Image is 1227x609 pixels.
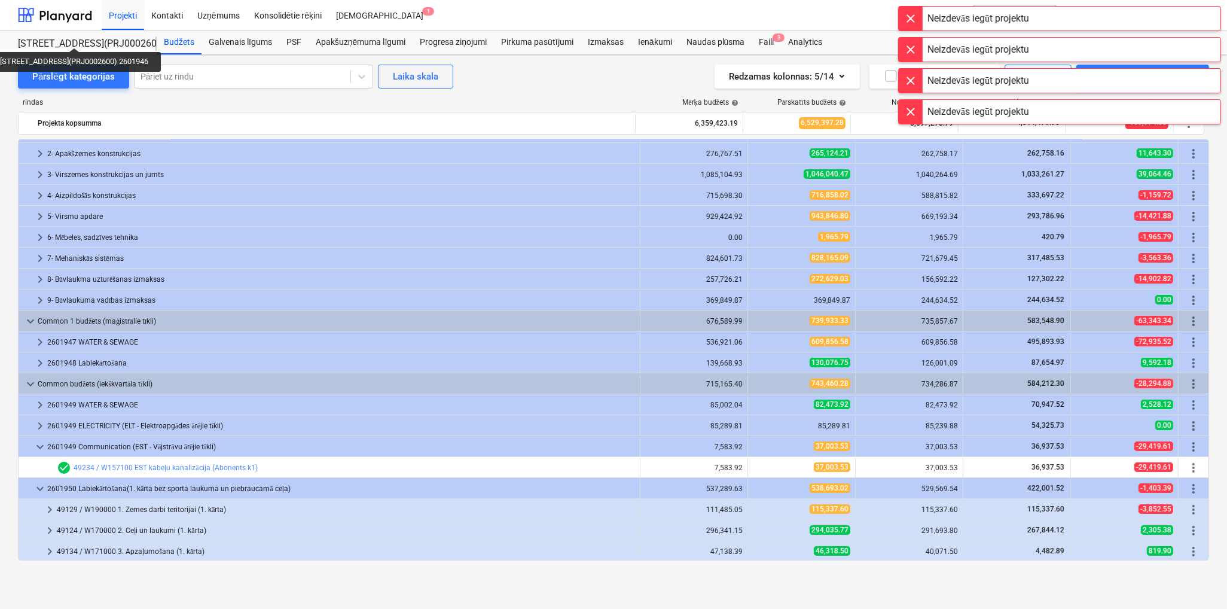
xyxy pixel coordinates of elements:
span: 130,076.75 [810,358,850,367]
span: 1,965.79 [818,232,850,242]
div: Faili [752,31,781,54]
div: 115,337.60 [860,506,958,514]
button: Laika skala [378,65,453,89]
span: keyboard_arrow_right [33,335,47,349]
span: keyboard_arrow_right [33,398,47,412]
span: keyboard_arrow_right [33,419,47,433]
div: 7,583.92 [645,443,743,451]
span: keyboard_arrow_right [33,209,47,224]
span: Vairāk darbību [1186,523,1201,538]
span: Vairāk darbību [1186,230,1201,245]
div: 9- Būvlaukuma vadības izmaksas [47,291,635,310]
span: 37,003.53 [814,462,850,472]
div: Common 1 budžets (maģistrālie tīkli) [38,312,635,331]
span: keyboard_arrow_down [23,377,38,391]
span: keyboard_arrow_right [33,230,47,245]
span: Vairāk darbību [1186,147,1201,161]
span: 37,003.53 [814,441,850,451]
div: Pārskatīts budžets [777,98,846,107]
span: Vairāk darbību [1186,419,1201,433]
button: Eksportēt [1005,65,1072,89]
div: Neizdevās iegūt projektu [927,105,1029,119]
span: 294,035.77 [810,525,850,535]
div: 929,424.92 [645,212,743,221]
span: 420.79 [1040,233,1066,241]
div: 0.00 [645,233,743,242]
span: -29,419.61 [1134,441,1173,451]
span: help [729,99,738,106]
div: [DEMOGRAPHIC_DATA] izmaksas [944,98,1061,107]
a: Analytics [781,31,829,54]
div: Noslēgtie līgumi [892,98,954,107]
span: 127,302.22 [1026,275,1066,283]
div: 6,359,423.19 [640,114,738,133]
span: 265,124.21 [810,148,850,158]
span: keyboard_arrow_down [33,440,47,454]
span: 1 [422,7,434,16]
div: 1,965.79 [860,233,958,242]
a: PSF [279,31,309,54]
span: Vairāk darbību [1186,544,1201,559]
span: Vairāk darbību [1186,482,1201,496]
div: [STREET_ADDRESS](PRJ0002600) 2601946 [18,38,142,50]
div: Mērķa budžets [682,98,738,107]
div: 5- Virsmu apdare [47,207,635,226]
a: Budžets [157,31,202,54]
div: 126,001.09 [860,359,958,367]
button: Pievienot rindas vienumu [1076,65,1209,89]
a: 49234 / W157100 EST kabeļu kanalizācija (Abonents k1) [74,464,258,472]
div: 2601949 ELECTRICITY (ELT - Elektroapgādes ārējie tīkli) [47,416,635,436]
a: Galvenais līgums [202,31,279,54]
div: 139,668.93 [645,359,743,367]
div: 37,003.53 [860,443,958,451]
span: Vairāk darbību [1186,251,1201,266]
a: Apakšuzņēmuma līgumi [309,31,413,54]
span: Vairāk darbību [1186,335,1201,349]
div: 82,473.92 [860,401,958,409]
span: keyboard_arrow_right [33,293,47,307]
span: -14,421.88 [1134,211,1173,221]
div: 369,849.87 [753,296,850,304]
div: 2601950 Labiekārtošana(1. kārta bez sporta laukuma un piebraucamā ceļa) [47,479,635,498]
a: Pirkuma pasūtījumi [494,31,581,54]
div: 669,193.34 [860,212,958,221]
div: 244,634.52 [860,296,958,304]
span: -1,403.39 [1139,483,1173,493]
span: 262,758.16 [1026,149,1066,157]
span: 333,697.22 [1026,191,1066,199]
div: 7,583.92 [645,464,743,472]
span: 9,592.18 [1141,358,1173,367]
button: Sīkāka informācija [869,65,1000,89]
span: Vairāk darbību [1186,168,1201,182]
span: 39,064.46 [1137,169,1173,179]
div: Projekta kopsumma [38,114,630,133]
span: keyboard_arrow_right [33,251,47,266]
div: 291,693.80 [860,526,958,535]
span: Vairāk darbību [1186,209,1201,224]
span: 4,482.89 [1034,547,1066,555]
div: 296,341.15 [645,526,743,535]
span: 0.00 [1155,421,1173,430]
iframe: Chat Widget [1167,552,1227,609]
div: 735,857.67 [860,317,958,325]
span: -3,563.36 [1139,253,1173,263]
span: 36,937.53 [1030,463,1066,471]
div: 276,767.51 [645,150,743,158]
button: Pārslēgt kategorijas [18,65,129,89]
span: 317,485.53 [1026,254,1066,262]
span: 422,001.52 [1026,484,1066,492]
div: 85,239.88 [860,422,958,430]
div: 49134 / W171000 3. Apzaļumošana (1. kārta) [57,542,635,561]
div: 156,592.22 [860,275,958,284]
a: Progresa ziņojumi [413,31,494,54]
div: Common budžets (iekškvartāla tīkli) [38,374,635,394]
div: 2601949 WATER & SEWAGE [47,395,635,415]
span: -1,965.79 [1139,232,1173,242]
div: 609,856.58 [860,338,958,346]
div: 40,071.50 [860,547,958,556]
span: 495,893.93 [1026,337,1066,346]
